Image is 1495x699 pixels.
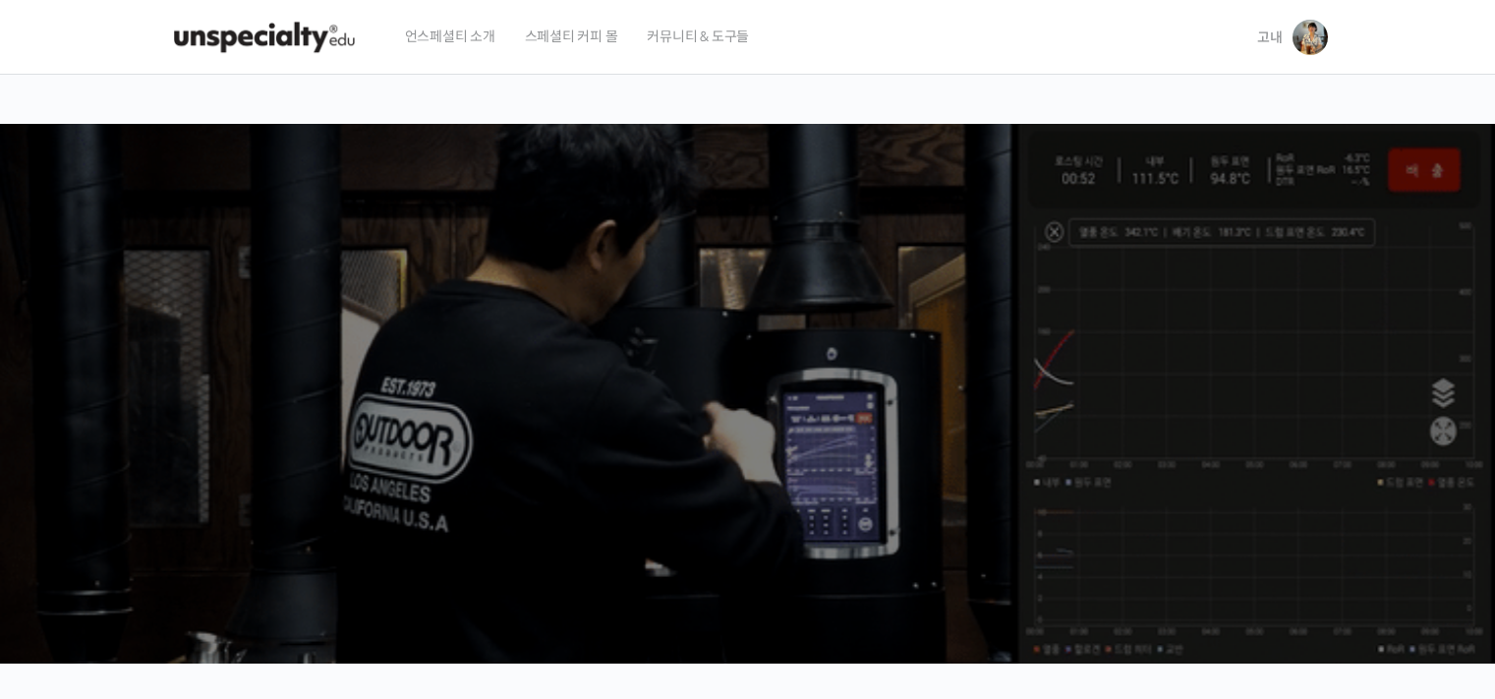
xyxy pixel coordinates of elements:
span: 고내 [1257,29,1283,46]
p: [PERSON_NAME]을 다하는 당신을 위해, 최고와 함께 만든 커피 클래스 [20,301,1476,400]
p: 시간과 장소에 구애받지 않고, 검증된 커리큘럼으로 [20,409,1476,437]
